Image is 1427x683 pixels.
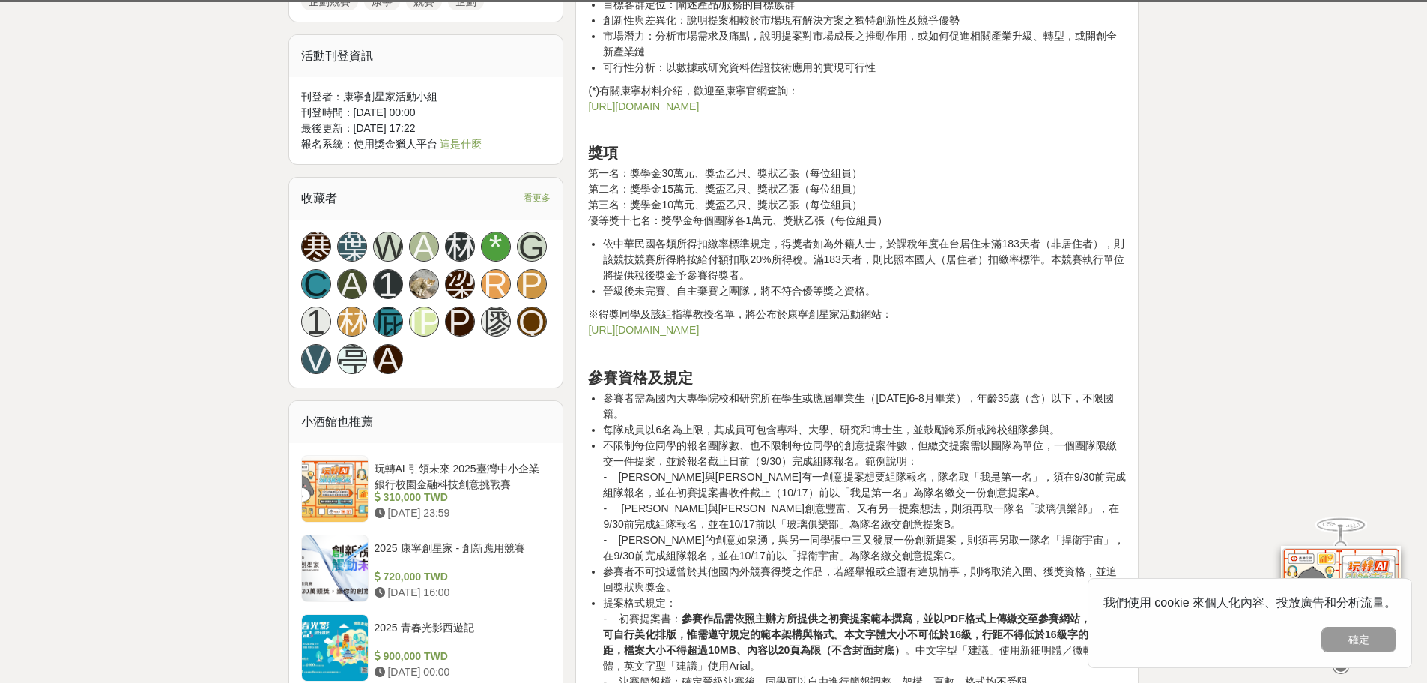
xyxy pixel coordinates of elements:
div: [DATE] 16:00 [375,585,545,601]
p: ※得獎同學及該組指導教授名單，將公布於康寧創星家活動網站： [588,307,1126,338]
div: 刊登時間： [DATE] 00:00 [301,105,551,121]
strong: 參賽資格及規定 [588,370,693,386]
a: [URL][DOMAIN_NAME] [588,324,699,336]
div: 2025 康寧創星家 - 創新應用競賽 [375,541,545,569]
a: Q [517,307,547,337]
a: [PERSON_NAME] [409,307,439,337]
span: 收藏者 [301,192,337,205]
a: 這是什麼 [440,138,482,150]
div: 活動刊登資訊 [289,35,563,77]
a: [URL][DOMAIN_NAME] [588,100,699,112]
div: 小酒館也推薦 [289,401,563,443]
a: G [517,232,547,262]
a: 葉 [337,232,367,262]
a: V [301,344,331,374]
img: d2146d9a-e6f6-4337-9592-8cefde37ba6b.png [1281,546,1401,646]
a: 林 [337,307,367,337]
a: 1 [373,269,403,299]
a: 林 [445,232,475,262]
a: A [337,269,367,299]
li: 晉級後未完賽、自主棄賽之團隊，將不符合優等獎之資格。 [603,283,1126,299]
a: 廖 [481,307,511,337]
div: 2025 青春光影西遊記 [375,620,545,649]
p: (*)有關康寧材料介紹，歡迎至康寧官網查詢： [588,83,1126,115]
a: Avatar [409,269,439,299]
a: A [373,344,403,374]
div: 刊登者： 康寧創星家活動小組 [301,89,551,105]
div: 720,000 TWD [375,569,545,585]
li: 參賽者不可投遞曾於其他國內外競賽得獎之作品，若經舉報或查證有違規情事，則將取消入圍、獲獎資格，並追回獎狀與獎金。 [603,564,1126,595]
div: 報名系統：使用獎金獵人平台 [301,136,551,152]
p: 第一名：獎學金30萬元、獎盃乙只、獎狀乙張（每位組員） 第二名：獎學金15萬元、獎盃乙只、獎狀乙張（每位組員） 第三名：獎學金10萬元、獎盃乙只、獎狀乙張（每位組員） 優等獎十七名：獎學金每個團... [588,166,1126,229]
a: P [445,307,475,337]
img: Avatar [410,270,438,298]
li: 創新性與差異化：說明提案相較於市場現有解決方案之獨特創新性及競爭優勢 [603,13,1126,28]
a: 屁 [373,307,403,337]
li: 參賽者需為國內大專學院校和研究所在學生或應屆畢業生（[DATE]6-8月畢業），年齡35歲（含）以下，不限國籍。 [603,391,1126,422]
a: 梁 [445,269,475,299]
a: C [301,269,331,299]
strong: 獎項 [588,145,618,161]
a: A [409,232,439,262]
li: 不限制每位同學的報名團隊數、也不限制每位同學的創意提案件數，但繳交提案需以團隊為單位，一個團隊限繳交一件提案，並於報名截止日前（9/30）完成組隊報名。範例說明： - [PERSON_NAME]... [603,438,1126,564]
div: 900,000 TWD [375,649,545,664]
span: 看更多 [524,190,551,206]
div: 最後更新： [DATE] 17:22 [301,121,551,136]
div: [DATE] 23:59 [375,505,545,521]
strong: 參賽作品需依照主辦方所提供之初賽提案範本撰寫，並以PDF格式上傳繳交至參賽網站，參賽者可自行美化排版，惟需遵守規定的範本架構與格式。本文字體大小不可低於16級，行距不得低於16級字的單行間距，檔... [603,613,1121,656]
a: 寒 [301,232,331,262]
li: 市場潛力：分析市場需求及痛點，說明提案對市場成長之推動作用，或如何促進相關產業升級、轉型，或開創全新產業鏈 [603,28,1126,60]
span: 我們使用 cookie 來個人化內容、投放廣告和分析流量。 [1103,596,1396,609]
li: 依中華民國各類所得扣繳率標準規定，得獎者如為外籍人士，於課稅年度在台居住未滿183天者（非居住者），則該競技競賽所得將按給付額扣取20%所得稅。滿183天者，則比照本國人（居住者）扣繳率標準。本... [603,236,1126,283]
div: [DATE] 00:00 [375,664,545,680]
button: 確定 [1321,627,1396,652]
a: 玩轉AI 引領未來 2025臺灣中小企業銀行校園金融科技創意挑戰賽 310,000 TWD [DATE] 23:59 [301,455,551,523]
li: 可行性分析：以數據或研究資料佐證技術應用的實現可行性 [603,60,1126,76]
a: P [517,269,547,299]
a: 1 [301,307,331,337]
a: 亭 [337,344,367,374]
a: R [481,269,511,299]
div: 玩轉AI 引領未來 2025臺灣中小企業銀行校園金融科技創意挑戰賽 [375,461,545,490]
a: 2025 青春光影西遊記 900,000 TWD [DATE] 00:00 [301,614,551,682]
li: 每隊成員以6名為上限，其成員可包含專科、大學、研究和博士生，並鼓勵跨系所或跨校組隊參與。 [603,422,1126,438]
a: W [373,232,403,262]
div: 310,000 TWD [375,490,545,505]
a: 2025 康寧創星家 - 創新應用競賽 720,000 TWD [DATE] 16:00 [301,535,551,602]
